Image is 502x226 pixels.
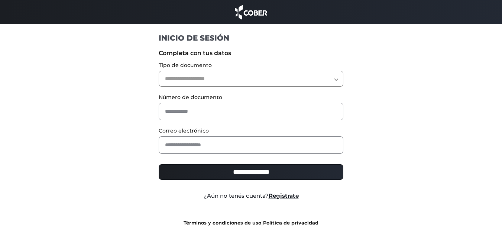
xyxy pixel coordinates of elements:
[159,93,343,101] label: Número de documento
[153,192,349,200] div: ¿Aún no tenés cuenta?
[269,192,299,199] a: Registrate
[159,61,343,69] label: Tipo de documento
[184,220,261,226] a: Términos y condiciones de uso
[159,127,343,135] label: Correo electrónico
[263,220,318,226] a: Política de privacidad
[159,33,343,43] h1: INICIO DE SESIÓN
[159,49,343,58] label: Completa con tus datos
[233,4,269,20] img: cober_marca.png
